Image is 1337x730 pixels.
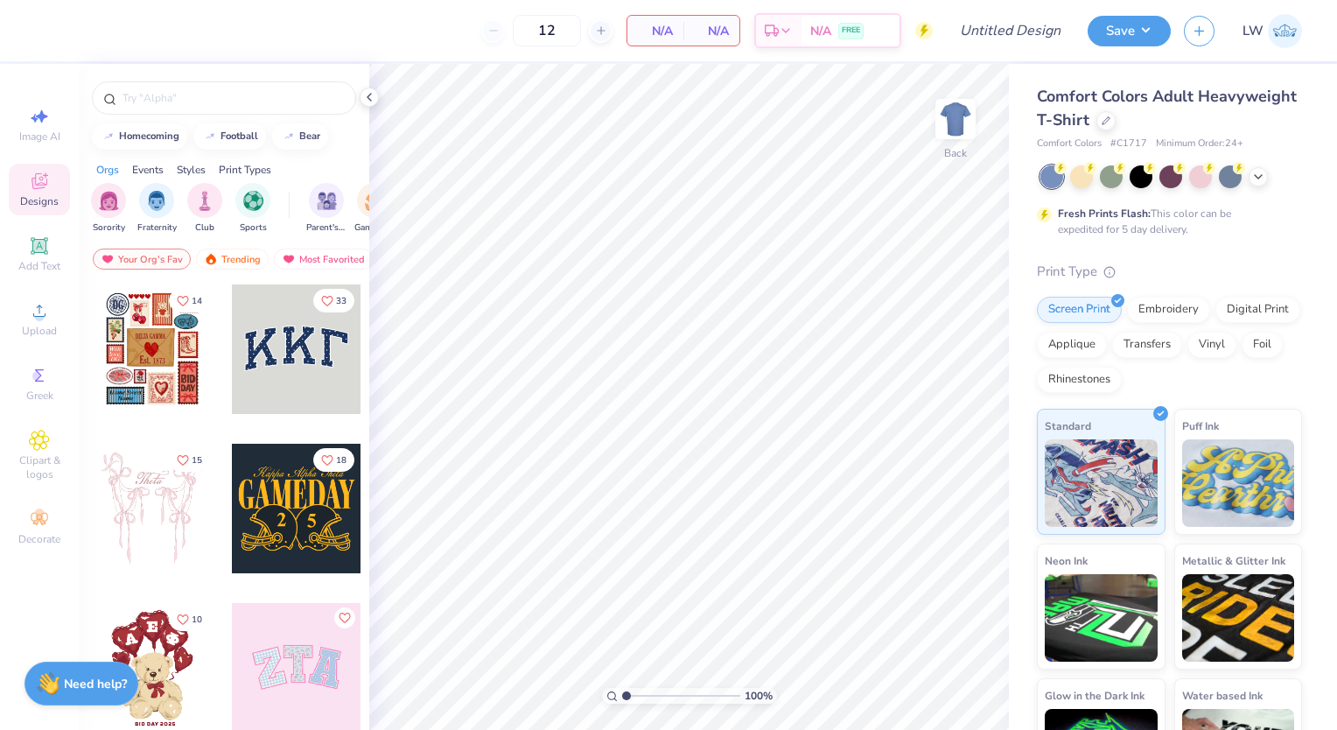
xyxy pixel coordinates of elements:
strong: Need help? [64,676,127,692]
span: Water based Ink [1182,686,1263,705]
img: Neon Ink [1045,574,1158,662]
span: Image AI [19,130,60,144]
span: N/A [810,22,831,40]
button: Like [313,289,354,312]
div: Events [132,162,164,178]
div: filter for Game Day [354,183,395,235]
span: N/A [694,22,729,40]
span: # C1717 [1110,137,1147,151]
span: Designs [20,194,59,208]
div: Screen Print [1037,297,1122,323]
div: football [220,131,258,141]
div: Trending [196,249,269,270]
img: trend_line.gif [282,131,296,142]
button: filter button [91,183,126,235]
button: bear [272,123,328,150]
span: Greek [26,389,53,403]
img: most_fav.gif [282,253,296,265]
div: Embroidery [1127,297,1210,323]
button: filter button [354,183,395,235]
span: Club [195,221,214,235]
span: Glow in the Dark Ink [1045,686,1144,705]
img: Sorority Image [99,191,119,211]
span: 33 [336,297,346,305]
div: filter for Parent's Weekend [306,183,346,235]
div: filter for Fraternity [137,183,177,235]
div: Transfers [1112,332,1182,358]
div: Foil [1242,332,1283,358]
img: Metallic & Glitter Ink [1182,574,1295,662]
input: – – [513,15,581,46]
span: Comfort Colors [1037,137,1102,151]
button: filter button [187,183,222,235]
span: Puff Ink [1182,417,1219,435]
input: Untitled Design [946,13,1074,48]
img: trending.gif [204,253,218,265]
div: Digital Print [1215,297,1300,323]
span: 14 [192,297,202,305]
img: Puff Ink [1182,439,1295,527]
span: Standard [1045,417,1091,435]
div: Orgs [96,162,119,178]
span: Game Day [354,221,395,235]
div: homecoming [119,131,179,141]
span: Neon Ink [1045,551,1088,570]
img: trend_line.gif [203,131,217,142]
img: Standard [1045,439,1158,527]
span: LW [1242,21,1263,41]
span: FREE [842,25,860,37]
div: Back [944,145,967,161]
div: filter for Sorority [91,183,126,235]
div: Print Type [1037,262,1302,282]
span: Clipart & logos [9,453,70,481]
img: Club Image [195,191,214,211]
span: Upload [22,324,57,338]
span: 10 [192,615,202,624]
div: Most Favorited [274,249,373,270]
img: Leah Wasko [1268,14,1302,48]
img: Parent's Weekend Image [317,191,337,211]
button: football [193,123,266,150]
div: Applique [1037,332,1107,358]
div: bear [299,131,320,141]
button: filter button [306,183,346,235]
span: Sorority [93,221,125,235]
span: Add Text [18,259,60,273]
button: Like [334,607,355,628]
span: Parent's Weekend [306,221,346,235]
span: Fraternity [137,221,177,235]
img: Game Day Image [365,191,385,211]
span: N/A [638,22,673,40]
img: Sports Image [243,191,263,211]
div: filter for Club [187,183,222,235]
span: Minimum Order: 24 + [1156,137,1243,151]
span: Decorate [18,532,60,546]
div: Print Types [219,162,271,178]
img: most_fav.gif [101,253,115,265]
button: Save [1088,16,1171,46]
button: homecoming [92,123,187,150]
div: Your Org's Fav [93,249,191,270]
span: 15 [192,456,202,465]
img: Back [938,102,973,137]
img: trend_line.gif [101,131,115,142]
button: Like [169,607,210,631]
div: filter for Sports [235,183,270,235]
button: Like [313,448,354,472]
div: Vinyl [1187,332,1236,358]
span: Comfort Colors Adult Heavyweight T-Shirt [1037,86,1297,130]
button: Like [169,448,210,472]
strong: Fresh Prints Flash: [1058,207,1151,221]
input: Try "Alpha" [121,89,345,107]
button: filter button [235,183,270,235]
div: Rhinestones [1037,367,1122,393]
div: Styles [177,162,206,178]
span: Sports [240,221,267,235]
button: filter button [137,183,177,235]
button: Like [169,289,210,312]
a: LW [1242,14,1302,48]
img: Fraternity Image [147,191,166,211]
div: This color can be expedited for 5 day delivery. [1058,206,1273,237]
span: 100 % [745,688,773,704]
span: 18 [336,456,346,465]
